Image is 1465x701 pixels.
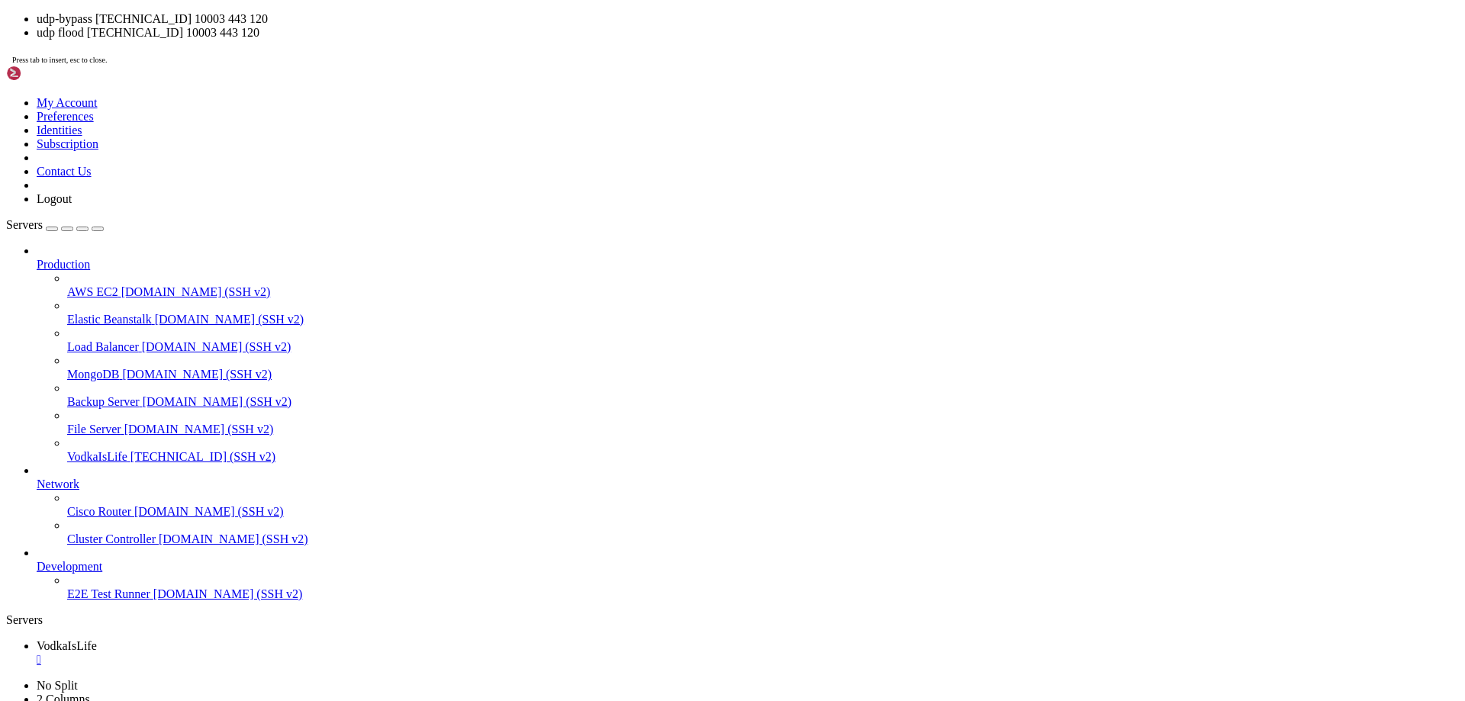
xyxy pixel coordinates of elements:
a: Servers [6,218,104,231]
span: [DOMAIN_NAME] (SSH v2) [142,340,291,353]
span: [DOMAIN_NAME] (SSH v2) [121,285,271,298]
span: VIP [49,45,67,57]
a: Cluster Controller [DOMAIN_NAME] (SSH v2) [67,532,1459,546]
a:  [37,653,1459,667]
a: E2E Test Runner [DOMAIN_NAME] (SSH v2) [67,587,1459,601]
li: Network [37,464,1459,546]
span: AWS EC2 [67,285,118,298]
span: Command "" not found. [6,395,134,408]
x-row: udp-sip [6,45,1267,58]
span: MongoDB [67,368,119,381]
li: Cluster Controller [DOMAIN_NAME] (SSH v2) [67,519,1459,546]
span: Udp Flood With [PERSON_NAME]'s. [134,19,324,31]
li: E2E Test Runner [DOMAIN_NAME] (SSH v2) [67,574,1459,601]
li: Production [37,244,1459,464]
a: Production [37,258,1459,272]
span: Command "" not found. [6,499,134,512]
span: BOTNET [61,291,98,304]
span: VIP [61,188,79,200]
a: My Account [37,96,98,109]
a: No Split [37,679,78,692]
x-row: aboof > [6,512,1267,525]
span: VodkaIsLife [67,450,127,463]
div: Servers [6,613,1459,627]
div: (11, 45) [77,590,83,603]
li: Backup Server [DOMAIN_NAME] (SSH v2) [67,381,1459,409]
span: UDP Flood With High Packet Size Made For Bypassing. [116,45,427,57]
x-row: cloudflare [6,175,1267,188]
span: [DOMAIN_NAME] (SSH v2) [143,395,292,408]
a: Subscription [37,137,98,150]
a: Preferences [37,110,94,123]
span: BOTNET [55,317,92,330]
x-row: game [6,84,1267,97]
span: Command "udp" not found. [6,369,153,382]
x-row: dns [6,240,1267,252]
span: Flooder for emulate a real browser. [116,162,330,174]
span: Command "" not found. [6,421,134,434]
x-row: aboof > [6,408,1267,421]
span: Load Balancer [67,340,139,353]
span: Raw handshake method from botnet! [128,291,330,304]
x-row: tcp [6,304,1267,317]
x-row: discord [6,97,1267,110]
x-row: browser [6,162,1267,175]
span: Backup Server [67,395,140,408]
x-row: udpplain [6,317,1267,330]
span: BASIC [67,175,98,187]
span: [DOMAIN_NAME] (SSH v2) [134,505,284,518]
span: Servers [6,218,43,231]
span: Command "" not found. [6,551,134,564]
a: Contact Us [37,165,92,178]
li: Elastic Beanstalk [DOMAIN_NAME] (SSH v2) [67,299,1459,326]
span: bypass for discord Server. [116,97,275,109]
span: Cisco Router [67,505,131,518]
span: VodkaIsLife [37,639,97,652]
li: Cisco Router [DOMAIN_NAME] (SSH v2) [67,491,1459,519]
a: Cisco Router [DOMAIN_NAME] (SSH v2) [67,505,1459,519]
span: BASIC [24,240,55,252]
span: Network [37,478,79,490]
a: AWS EC2 [DOMAIN_NAME] (SSH v2) [67,285,1459,299]
x-row: The duration you provided is above your max attack time of 120 seconds. [6,577,1267,590]
span: Command "" not found. [6,525,134,538]
span: Floods the target with UDP traffic. [110,110,324,122]
span: [DOMAIN_NAME] (SSH v2) [155,313,304,326]
li: udp flood [TECHNICAL_ID] 10003 443 120 [37,26,1459,40]
span: tcp flood for (SYN) PPS Based Flood. [134,71,354,83]
span: BASIC [31,32,61,44]
span: DNS Protocol good for home and gb [92,240,293,252]
li: MongoDB [DOMAIN_NAME] (SSH v2) [67,354,1459,381]
span: File Server [67,423,121,436]
span: VIP [67,71,85,83]
span: BASIC [31,84,61,96]
li: File Server [DOMAIN_NAME] (SSH v2) [67,409,1459,436]
span: [ LAYER 7 METHODS ] [31,136,146,148]
x-row: aboof > [6,382,1267,395]
a: Load Balancer [DOMAIN_NAME] (SSH v2) [67,340,1459,354]
a: Identities [37,124,82,137]
span: random static and dynamic payload and data. [122,58,385,70]
x-row: https-raw [6,188,1267,201]
span: Cluster Controller [67,532,156,545]
li: udp-bypass [TECHNICAL_ID] 10003 443 120 [37,12,1459,26]
span: VIP [55,58,73,70]
a: MongoDB [DOMAIN_NAME] (SSH v2) [67,368,1459,381]
a: Elastic Beanstalk [DOMAIN_NAME] (SSH v2) [67,313,1459,326]
span: Production [37,258,90,271]
span: Press tab to insert, esc to close. [12,56,107,64]
x-row: zombie [6,110,1267,123]
x-row: udp-rand [6,58,1267,71]
a: VodkaIsLife [37,639,1459,667]
x-row: handshake [6,291,1267,304]
x-row: BOTNET METHODS ] [6,265,1267,278]
a: VodkaIsLife [TECHNICAL_ID] (SSH v2) [67,450,1459,464]
x-row: aboof > udp flood [TECHNICAL_ID] 10003 443 120 [6,356,1267,369]
span: VIP [43,110,61,122]
li: Development [37,546,1459,601]
span: Development [37,560,102,573]
a: File Server [DOMAIN_NAME] (SSH v2) [67,423,1459,436]
a: Network [37,478,1459,491]
li: Load Balancer [DOMAIN_NAME] (SSH v2) [67,326,1459,354]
